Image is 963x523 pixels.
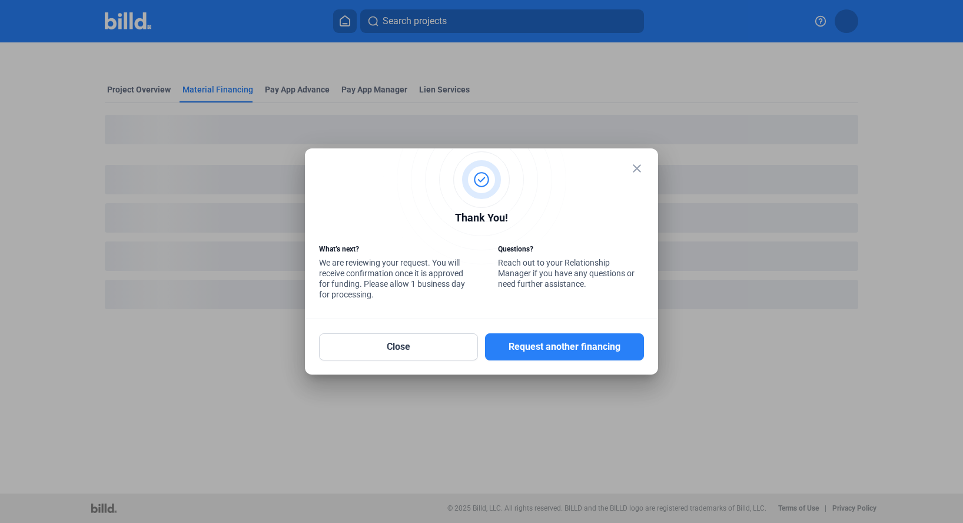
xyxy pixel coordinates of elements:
[319,244,465,257] div: What’s next?
[498,244,644,257] div: Questions?
[319,210,644,229] div: Thank You!
[319,244,465,303] div: We are reviewing your request. You will receive confirmation once it is approved for funding. Ple...
[319,333,478,360] button: Close
[498,244,644,292] div: Reach out to your Relationship Manager if you have any questions or need further assistance.
[630,161,644,176] mat-icon: close
[485,333,644,360] button: Request another financing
